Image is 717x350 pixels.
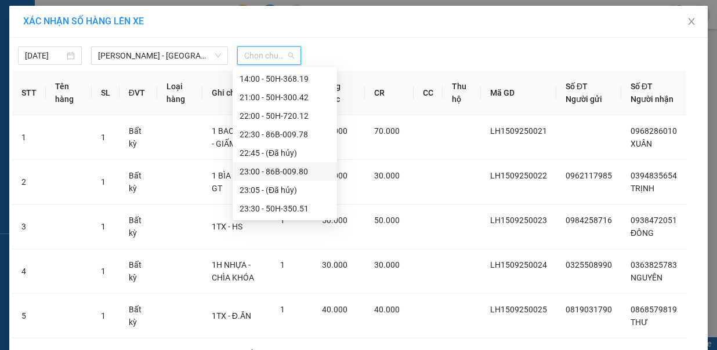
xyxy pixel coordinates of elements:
[490,305,547,314] span: LH1509250025
[212,222,242,231] span: 1TX - HS
[119,115,157,160] td: Bất kỳ
[240,72,330,85] div: 14:00 - 50H-368.19
[12,115,46,160] td: 1
[374,171,400,180] span: 30.000
[12,160,46,205] td: 2
[101,267,106,276] span: 1
[490,216,547,225] span: LH1509250023
[631,139,652,148] span: XUÂN
[566,82,588,91] span: Số ĐT
[675,6,708,38] button: Close
[280,305,285,314] span: 1
[374,126,400,136] span: 70.000
[215,52,222,59] span: down
[631,318,648,327] span: THƯ
[244,47,294,64] span: Chọn chuyến
[443,71,481,115] th: Thu hộ
[67,28,76,37] span: environment
[119,294,157,338] td: Bất kỳ
[322,305,347,314] span: 40.000
[212,171,259,193] span: 1 BÌA NHỰA - GT
[12,205,46,249] td: 3
[92,71,119,115] th: SL
[322,260,347,269] span: 30.000
[12,71,46,115] th: STT
[240,165,330,178] div: 23:00 - 86B-009.80
[481,71,556,115] th: Mã GD
[101,177,106,187] span: 1
[280,216,285,225] span: 1
[414,71,443,115] th: CC
[119,160,157,205] td: Bất kỳ
[322,216,347,225] span: 50.000
[67,42,76,52] span: phone
[631,305,677,314] span: 0868579819
[631,171,677,180] span: 0394835654
[566,171,612,180] span: 0962117985
[240,91,330,104] div: 21:00 - 50H-300.42
[5,5,63,63] img: logo.jpg
[5,25,221,40] li: 01 [PERSON_NAME]
[240,184,330,196] div: 23:05 - (Đã hủy)
[631,273,662,282] span: NGUYÊN
[566,94,602,104] span: Người gửi
[631,228,654,238] span: ĐÔNG
[631,184,654,193] span: TRỊNH
[119,249,157,294] td: Bất kỳ
[631,94,673,104] span: Người nhận
[490,260,547,269] span: LH1509250024
[490,126,547,136] span: LH1509250021
[212,126,258,148] span: 1 BAO XANH - GIẤM
[280,260,285,269] span: 1
[566,216,612,225] span: 0984258716
[119,205,157,249] td: Bất kỳ
[119,71,157,115] th: ĐVT
[313,71,365,115] th: Tổng cước
[212,260,254,282] span: 1H NHỰA - CHÌA KHÓA
[631,82,653,91] span: Số ĐT
[240,110,330,122] div: 22:00 - 50H-720.12
[687,17,696,26] span: close
[490,171,547,180] span: LH1509250022
[98,47,221,64] span: Phan Rí - Sài Gòn
[101,311,106,320] span: 1
[566,305,612,314] span: 0819031790
[566,260,612,269] span: 0325508990
[67,8,165,22] b: [PERSON_NAME]
[631,126,677,136] span: 0968286010
[202,71,271,115] th: Ghi chú
[240,147,330,159] div: 22:45 - (Đã hủy)
[5,40,221,54] li: 02523854854
[157,71,202,115] th: Loại hàng
[240,128,330,141] div: 22:30 - 86B-009.78
[12,249,46,294] td: 4
[23,16,144,27] span: XÁC NHẬN SỐ HÀNG LÊN XE
[631,216,677,225] span: 0938472051
[5,72,126,92] b: GỬI : Liên Hương
[101,222,106,231] span: 1
[25,49,64,62] input: 15/09/2025
[374,216,400,225] span: 50.000
[240,202,330,215] div: 23:30 - 50H-350.51
[374,260,400,269] span: 30.000
[101,133,106,142] span: 1
[212,311,251,320] span: 1TX - Đ.ĂN
[46,71,92,115] th: Tên hàng
[631,260,677,269] span: 0363825783
[374,305,400,314] span: 40.000
[12,294,46,338] td: 5
[365,71,414,115] th: CR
